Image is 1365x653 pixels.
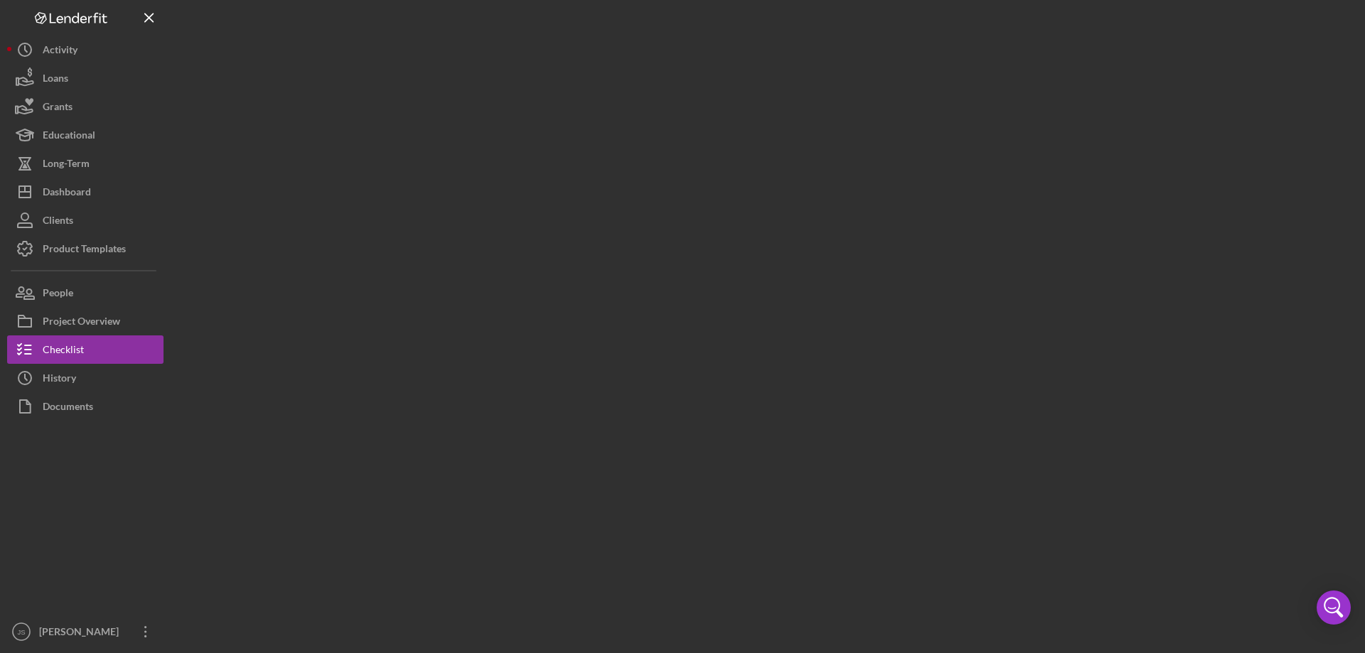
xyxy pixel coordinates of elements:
button: Project Overview [7,307,164,335]
button: Grants [7,92,164,121]
text: JS [17,628,25,636]
div: Long-Term [43,149,90,181]
button: Documents [7,392,164,421]
div: Checklist [43,335,84,367]
div: Loans [43,64,68,96]
div: Product Templates [43,234,126,266]
div: Grants [43,92,73,124]
button: People [7,279,164,307]
button: Product Templates [7,234,164,263]
button: Clients [7,206,164,234]
div: Project Overview [43,307,120,339]
div: Dashboard [43,178,91,210]
div: Open Intercom Messenger [1317,590,1351,625]
button: History [7,364,164,392]
button: Loans [7,64,164,92]
div: Educational [43,121,95,153]
button: Checklist [7,335,164,364]
div: History [43,364,76,396]
div: Clients [43,206,73,238]
button: JS[PERSON_NAME] [7,617,164,646]
div: [PERSON_NAME] [36,617,128,649]
div: People [43,279,73,311]
button: Activity [7,36,164,64]
button: Educational [7,121,164,149]
button: Long-Term [7,149,164,178]
div: Activity [43,36,77,68]
button: Dashboard [7,178,164,206]
div: Documents [43,392,93,424]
